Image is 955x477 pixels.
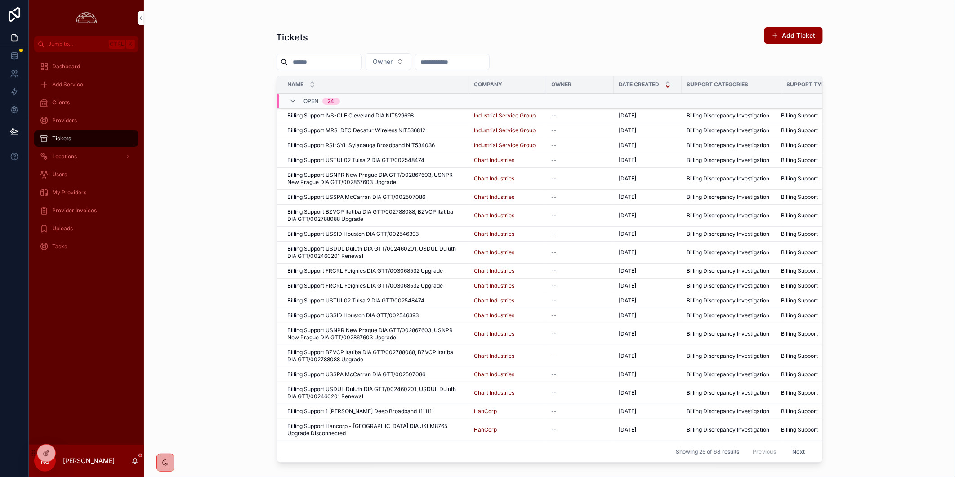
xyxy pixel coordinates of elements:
span: Billing Discrepancy Investigation [687,230,770,238]
span: Billing Support FRCRL Feignies DIA GTT/003068532 Upgrade [288,267,443,274]
span: [DATE] [619,193,637,201]
a: Chart Industries [474,230,541,238]
a: Uploads [34,220,138,237]
a: Billing Support 1 [PERSON_NAME] Deep Broadband 1111111 [288,408,464,415]
a: -- [552,249,608,256]
span: Billing Support [781,157,818,164]
a: Billing Discrepancy Investigation [687,249,776,256]
a: Billing Discrepancy Investigation [687,267,776,274]
span: -- [552,142,557,149]
a: Chart Industries [474,267,515,274]
span: Billing Support [781,175,818,182]
span: Dashboard [52,63,80,70]
a: Billing Support USSPA McCarran DIA GTT/002507086 [288,371,464,378]
span: Billing Support FRCRL Feignies DIA GTT/003068532 Upgrade [288,282,443,289]
a: -- [552,127,608,134]
span: Billing Discrepancy Investigation [687,249,770,256]
a: HanCorp [474,408,497,415]
span: Users [52,171,67,178]
h1: Tickets [277,31,308,44]
a: -- [552,426,608,433]
span: Billing Support [781,389,818,396]
a: [DATE] [619,175,676,182]
a: [DATE] [619,157,676,164]
a: -- [552,230,608,238]
span: Billing Support RSI-SYL Sylacauga Broadband NIT534036 [288,142,435,149]
span: [DATE] [619,408,637,415]
a: Chart Industries [474,371,541,378]
a: Billing Support IVS-CLE Cleveland DIA NIT529698 [288,112,464,119]
a: [DATE] [619,282,676,289]
a: Billing Discrepancy Investigation [687,330,776,337]
span: [DATE] [619,230,637,238]
a: Industrial Service Group [474,112,541,119]
a: Billing Support [781,142,849,149]
span: Billing Discrepancy Investigation [687,282,770,289]
a: Chart Industries [474,193,515,201]
a: Billing Support USSID Houston DIA GTT/002546393 [288,312,464,319]
a: Chart Industries [474,282,515,289]
span: Billing Discrepancy Investigation [687,312,770,319]
span: Company [474,81,503,88]
span: [DATE] [619,267,637,274]
a: Dashboard [34,58,138,75]
span: Billing Discrepancy Investigation [687,157,770,164]
span: Showing 25 of 68 results [676,448,739,455]
a: -- [552,112,608,119]
span: Billing Support USSPA McCarran DIA GTT/002507086 [288,193,426,201]
span: Billing Support USDUL Duluth DIA GTT/002460201, USDUL Duluth DIA GTT/002460201 Renewal [288,386,464,400]
a: Add Service [34,76,138,93]
a: Billing Support [781,249,849,256]
a: Billing Support [781,193,849,201]
span: -- [552,212,557,219]
span: -- [552,157,557,164]
button: Jump to...CtrlK [34,36,138,52]
span: My Providers [52,189,86,196]
span: Chart Industries [474,312,515,319]
a: [DATE] [619,142,676,149]
span: Billing Support USSPA McCarran DIA GTT/002507086 [288,371,426,378]
a: Chart Industries [474,249,541,256]
a: -- [552,267,608,274]
span: Billing Support [781,297,818,304]
a: Billing Support FRCRL Feignies DIA GTT/003068532 Upgrade [288,282,464,289]
span: Providers [52,117,77,124]
a: [DATE] [619,127,676,134]
span: [DATE] [619,312,637,319]
span: [DATE] [619,352,637,360]
a: Billing Discrepancy Investigation [687,193,776,201]
span: Billing Support USSID Houston DIA GTT/002546393 [288,230,419,238]
span: Tickets [52,135,71,142]
a: Chart Industries [474,330,541,337]
a: [DATE] [619,389,676,396]
span: Provider Invoices [52,207,97,214]
a: Chart Industries [474,267,541,274]
a: Chart Industries [474,249,515,256]
span: Jump to... [48,40,105,48]
span: Billing Support [781,267,818,274]
a: Chart Industries [474,389,515,396]
a: [DATE] [619,330,676,337]
a: Tickets [34,130,138,147]
span: -- [552,230,557,238]
a: Chart Industries [474,175,515,182]
a: Billing Support [781,330,849,337]
span: Billing Support USNPR New Prague DIA GTT/002867603, USNPR New Prague DIA GTT/002867603 Upgrade [288,171,464,186]
a: [DATE] [619,112,676,119]
span: Tasks [52,243,67,250]
span: Billing Support [781,112,818,119]
a: Chart Industries [474,312,541,319]
span: Owner [373,57,393,66]
a: Billing Discrepancy Investigation [687,282,776,289]
a: Industrial Service Group [474,127,541,134]
a: Industrial Service Group [474,142,536,149]
span: -- [552,175,557,182]
a: Provider Invoices [34,202,138,219]
a: -- [552,157,608,164]
a: Billing Support [781,175,849,182]
span: Chart Industries [474,330,515,337]
a: [DATE] [619,371,676,378]
span: Billing Support USTUL02 Tulsa 2 DIA GTT/002548474 [288,297,425,304]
